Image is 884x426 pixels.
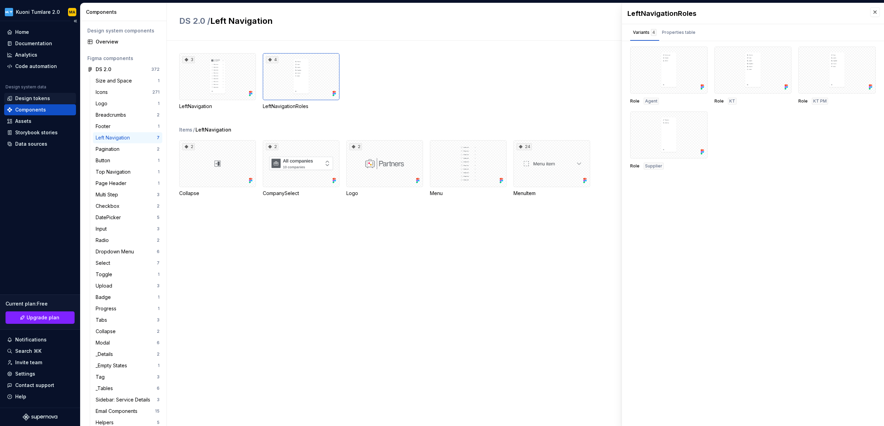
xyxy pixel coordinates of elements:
[263,140,339,197] div: 2CompanySelect
[96,374,107,380] div: Tag
[157,317,160,323] div: 3
[96,282,115,289] div: Upload
[15,348,41,355] div: Search ⌘K
[15,51,37,58] div: Analytics
[70,16,80,26] button: Collapse sidebar
[645,163,662,169] span: Supplier
[27,314,59,321] span: Upgrade plan
[96,66,111,73] div: DS 2.0
[4,357,76,368] a: Invite team
[16,9,60,16] div: Kuoni Tumlare 2.0
[96,248,137,255] div: Dropdown Menu
[85,64,162,75] a: DS 2.0372
[1,4,79,19] button: Kuoni Tumlare 2.0MA
[157,351,160,357] div: 2
[93,292,162,303] a: Badge1
[182,56,195,63] div: 3
[93,371,162,383] a: Tag3
[157,283,160,289] div: 3
[157,386,160,391] div: 6
[6,311,75,324] button: Upgrade plan
[96,134,133,141] div: Left Navigation
[96,168,133,175] div: Top Navigation
[96,351,116,358] div: _Details
[157,340,160,346] div: 6
[96,385,116,392] div: _Tables
[158,181,160,186] div: 1
[15,106,46,113] div: Components
[93,337,162,348] a: Modal6
[4,368,76,379] a: Settings
[93,178,162,189] a: Page Header1
[155,408,160,414] div: 15
[4,116,76,127] a: Assets
[263,103,339,110] div: LeftNavigationRoles
[93,223,162,234] a: Input3
[179,126,192,133] div: Items
[96,214,124,221] div: DatePicker
[96,396,153,403] div: Sidebar: Service Details
[86,9,164,16] div: Components
[15,359,42,366] div: Invite team
[157,146,160,152] div: 2
[93,383,162,394] a: _Tables6
[179,16,678,27] h2: Left Navigation
[729,287,884,426] iframe: User feedback survey
[5,8,13,16] img: dee6e31e-e192-4f70-8333-ba8f88832f05.png
[15,95,50,102] div: Design tokens
[4,27,76,38] a: Home
[96,38,160,45] div: Overview
[630,98,640,104] span: Role
[4,93,76,104] a: Design tokens
[645,98,657,104] span: Agent
[157,329,160,334] div: 2
[158,306,160,311] div: 1
[157,215,160,220] div: 5
[798,98,808,104] span: Role
[96,100,110,107] div: Logo
[96,317,110,323] div: Tabs
[93,144,162,155] a: Pagination2
[96,203,122,210] div: Checkbox
[15,393,26,400] div: Help
[263,53,339,110] div: 4LeftNavigationRoles
[96,191,121,198] div: Multi Step
[157,192,160,197] div: 3
[4,104,76,115] a: Components
[96,260,113,267] div: Select
[158,78,160,84] div: 1
[627,9,863,18] div: LeftNavigationRoles
[158,294,160,300] div: 1
[430,190,507,197] div: Menu
[15,40,52,47] div: Documentation
[93,212,162,223] a: DatePicker5
[93,109,162,120] a: Breadcrumbs2
[158,101,160,106] div: 1
[15,336,47,343] div: Notifications
[96,112,129,118] div: Breadcrumbs
[179,190,256,197] div: Collapse
[96,77,135,84] div: Size and Space
[179,16,210,26] span: DS 2.0 /
[158,158,160,163] div: 1
[93,121,162,132] a: Footer1
[87,27,160,34] div: Design system components
[157,226,160,232] div: 3
[93,246,162,257] a: Dropdown Menu6
[96,305,119,312] div: Progress
[93,189,162,200] a: Multi Step3
[158,272,160,277] div: 1
[813,98,827,104] span: KT PM
[96,123,113,130] div: Footer
[93,132,162,143] a: Left Navigation7
[4,334,76,345] button: Notifications
[96,328,118,335] div: Collapse
[4,391,76,402] button: Help
[93,360,162,371] a: _Empty States1
[157,374,160,380] div: 3
[93,394,162,405] a: Sidebar: Service Details3
[96,362,130,369] div: _Empty States
[93,326,162,337] a: Collapse2
[93,303,162,314] a: Progress1
[4,38,76,49] a: Documentation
